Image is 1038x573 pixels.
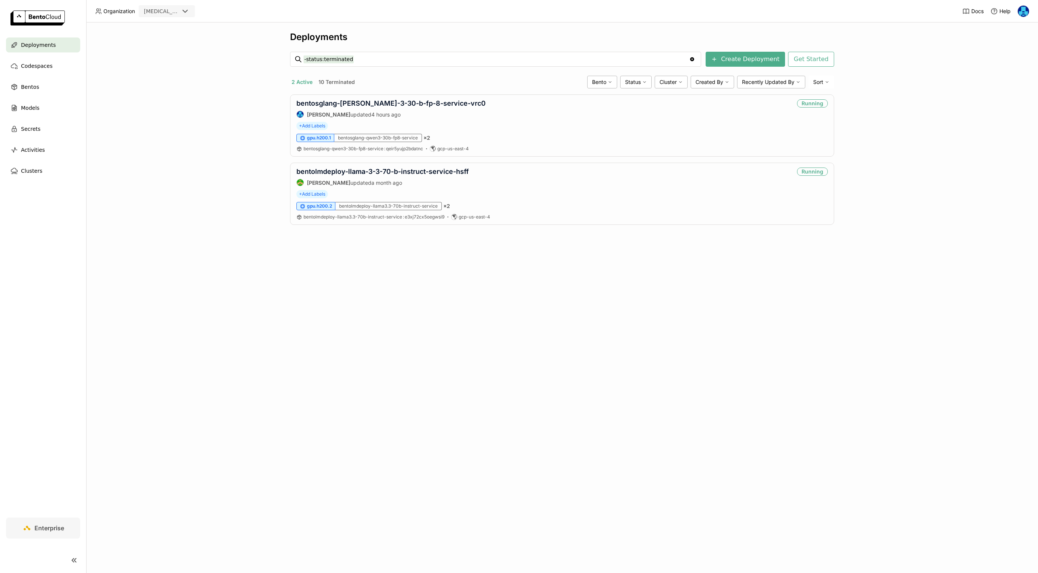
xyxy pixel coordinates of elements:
div: Created By [691,76,734,88]
div: bentolmdeploy-llama3.3-70b-instruct-service [335,202,442,210]
span: a month ago [371,180,402,186]
a: bentolmdeploy-llama3.3-70b-instruct-service:e3xj72cx5oegwsi9 [304,214,444,220]
span: Docs [971,8,984,15]
button: Create Deployment [706,52,785,67]
a: Clusters [6,163,80,178]
span: 4 hours ago [371,111,401,118]
span: gcp-us-east-4 [459,214,490,220]
div: Deployments [290,31,834,43]
span: Cluster [660,79,677,85]
span: +Add Labels [296,122,328,130]
span: : [384,146,385,151]
span: Deployments [21,40,56,49]
div: Bento [587,76,617,88]
span: bentolmdeploy-llama3.3-70b-instruct-service e3xj72cx5oegwsi9 [304,214,444,220]
div: Recently Updated By [737,76,805,88]
span: Status [625,79,641,85]
a: Bentos [6,79,80,94]
span: gpu.h200.1 [307,135,331,141]
a: Enterprise [6,518,80,539]
span: gcp-us-east-4 [437,146,469,152]
div: Running [797,99,828,108]
span: Bentos [21,82,39,91]
div: Help [990,7,1011,15]
div: Cluster [655,76,688,88]
img: Steve Guo [297,179,304,186]
button: Get Started [788,52,834,67]
span: × 2 [423,135,430,141]
span: Created By [695,79,723,85]
a: Models [6,100,80,115]
div: updated [296,111,486,118]
button: 2 Active [290,77,314,87]
strong: [PERSON_NAME] [307,111,350,118]
input: Search [304,53,689,65]
button: 10 Terminated [317,77,356,87]
img: logo [10,10,65,25]
span: Codespaces [21,61,52,70]
a: Deployments [6,37,80,52]
img: Yi Guo [1018,6,1029,17]
div: Sort [808,76,834,88]
a: Secrets [6,121,80,136]
span: Organization [103,8,135,15]
span: Recently Updated By [742,79,794,85]
span: Secrets [21,124,40,133]
a: bentosglang-qwen3-30b-fp8-service:qeir5yujp2bdatnc [304,146,423,152]
div: bentosglang-qwen3-30b-fp8-service [334,134,422,142]
img: Yi Guo [297,111,304,118]
svg: Clear value [689,56,695,62]
span: Help [999,8,1011,15]
span: Clusters [21,166,42,175]
strong: [PERSON_NAME] [307,180,350,186]
span: +Add Labels [296,190,328,198]
span: Enterprise [34,524,64,532]
div: updated [296,179,469,186]
span: : [403,214,404,220]
div: Running [797,168,828,176]
span: Activities [21,145,45,154]
span: × 2 [443,203,450,209]
span: Models [21,103,39,112]
span: Bento [592,79,606,85]
div: Status [620,76,652,88]
a: Docs [962,7,984,15]
a: bentosglang-[PERSON_NAME]-3-30-b-fp-8-service-vrc0 [296,99,486,107]
span: Sort [813,79,823,85]
span: gpu.h200.2 [307,203,332,209]
span: bentosglang-qwen3-30b-fp8-service qeir5yujp2bdatnc [304,146,423,151]
a: Codespaces [6,58,80,73]
div: [MEDICAL_DATA] [144,7,179,15]
a: Activities [6,142,80,157]
input: Selected revia. [180,8,181,15]
a: bentolmdeploy-llama-3-3-70-b-instruct-service-hsff [296,168,469,175]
